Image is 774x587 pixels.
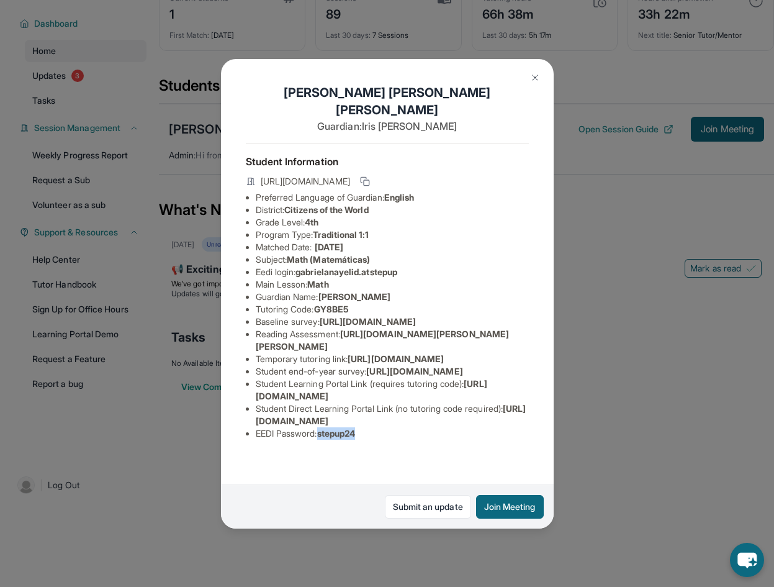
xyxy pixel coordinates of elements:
li: District: [256,204,529,216]
button: chat-button [730,543,764,577]
button: Join Meeting [476,495,544,519]
li: Eedi login : [256,266,529,278]
li: Student Learning Portal Link (requires tutoring code) : [256,378,529,403]
li: Temporary tutoring link : [256,353,529,365]
img: Close Icon [530,73,540,83]
span: Traditional 1:1 [313,229,369,240]
li: Tutoring Code : [256,303,529,316]
span: [URL][DOMAIN_NAME] [348,353,444,364]
li: Program Type: [256,229,529,241]
span: [URL][DOMAIN_NAME] [261,175,350,188]
li: Preferred Language of Guardian: [256,191,529,204]
span: Citizens of the World [284,204,368,215]
span: stepup24 [317,428,356,439]
button: Copy link [358,174,372,189]
h1: [PERSON_NAME] [PERSON_NAME] [PERSON_NAME] [246,84,529,119]
span: English [384,192,415,202]
li: Reading Assessment : [256,328,529,353]
span: Math [307,279,328,289]
li: Subject : [256,253,529,266]
li: Student Direct Learning Portal Link (no tutoring code required) : [256,403,529,427]
span: Math (Matemáticas) [287,254,370,265]
li: Baseline survey : [256,316,529,328]
span: [URL][DOMAIN_NAME][PERSON_NAME][PERSON_NAME] [256,329,510,352]
span: 4th [305,217,318,227]
h4: Student Information [246,154,529,169]
li: Guardian Name : [256,291,529,303]
p: Guardian: Iris [PERSON_NAME] [246,119,529,134]
span: gabrielanayelid.atstepup [295,266,397,277]
li: Student end-of-year survey : [256,365,529,378]
li: Grade Level: [256,216,529,229]
li: Matched Date: [256,241,529,253]
span: [DATE] [315,242,343,252]
span: [URL][DOMAIN_NAME] [320,316,416,327]
li: EEDI Password : [256,427,529,440]
span: [URL][DOMAIN_NAME] [366,366,462,376]
span: [PERSON_NAME] [318,291,391,302]
span: GY8BE5 [314,304,348,314]
a: Submit an update [385,495,471,519]
li: Main Lesson : [256,278,529,291]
